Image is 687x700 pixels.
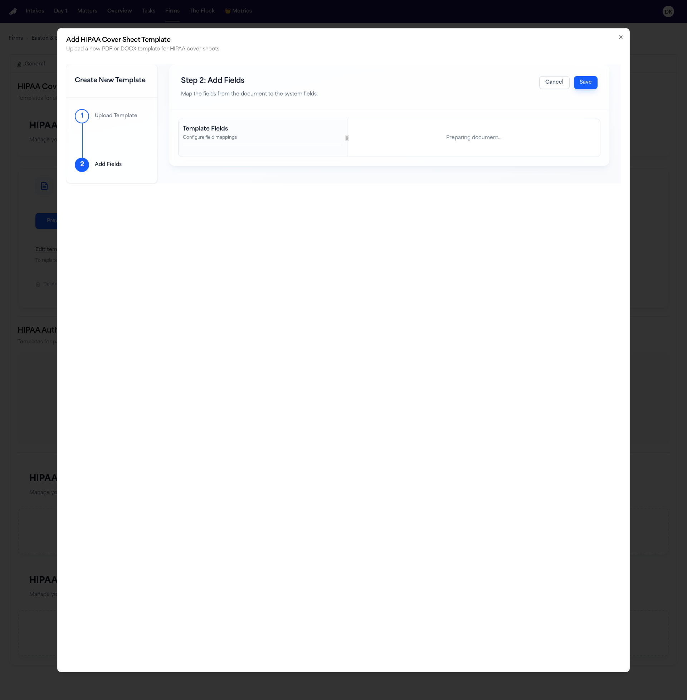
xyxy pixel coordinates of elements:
h2: Template Fields [183,125,343,133]
p: Add Fields [95,161,122,168]
h1: Create New Template [75,75,149,85]
p: Upload Template [95,112,137,119]
button: Save [574,76,598,89]
div: 2 [75,157,89,172]
div: 1 [75,109,89,123]
p: Upload a new PDF or DOCX template for HIPAA cover sheets. [66,45,621,53]
p: Configure field mappings [183,135,343,141]
h2: Add HIPAA Cover Sheet Template [66,37,621,43]
h2: Step 2: Add Fields [181,76,318,86]
button: Cancel [539,76,570,89]
div: 1Upload Template [75,109,149,123]
p: Map the fields from the document to the system fields. [181,90,318,98]
div: Preparing document... [446,134,501,142]
div: 2Add Fields [75,157,149,172]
